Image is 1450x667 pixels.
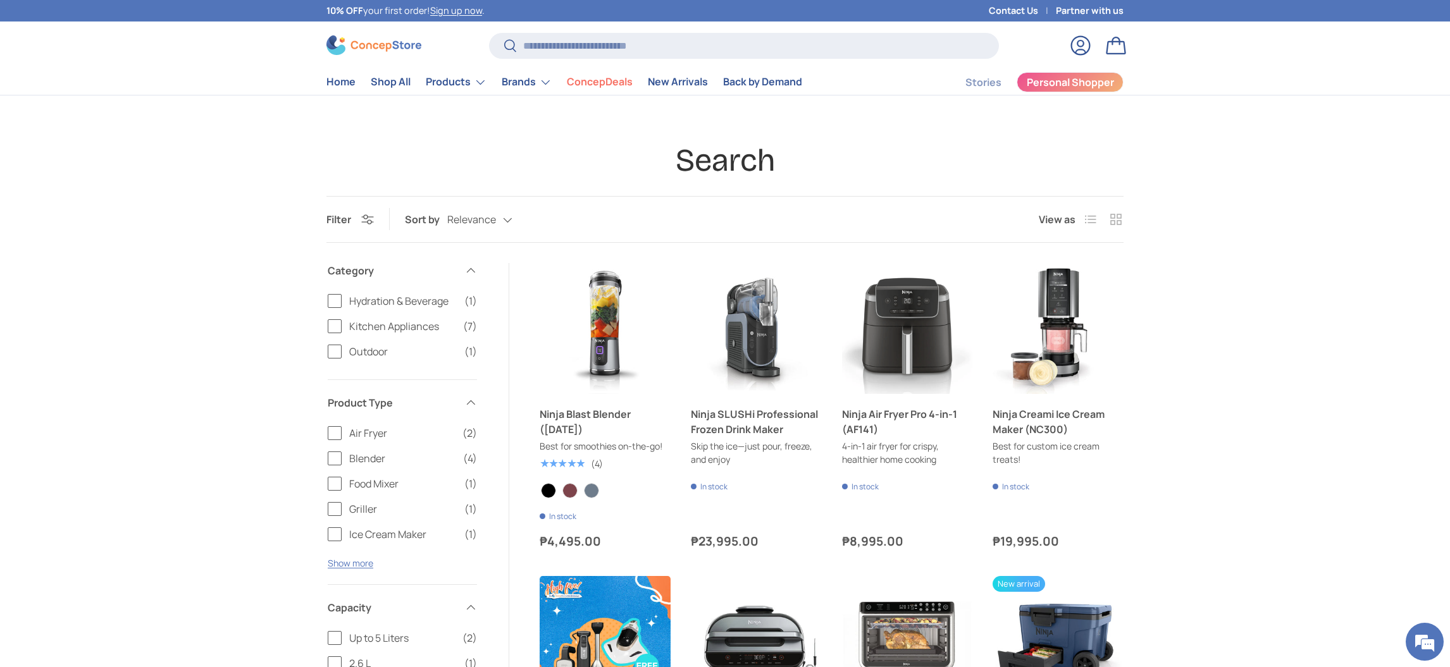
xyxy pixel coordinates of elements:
a: Ninja Creami Ice Cream Maker (NC300) [993,407,1124,437]
span: Up to 5 Liters [349,630,455,646]
button: Show more [328,557,373,569]
span: Ice Cream Maker [349,527,457,542]
a: Back by Demand [723,70,802,94]
summary: Category [328,248,477,293]
span: (7) [463,319,477,334]
span: Personal Shopper [1027,77,1114,87]
a: Ninja SLUSHi Professional Frozen Drink Maker [691,407,822,437]
span: (1) [464,476,477,491]
span: Air Fryer [349,425,455,441]
span: (2) [462,630,477,646]
a: Partner with us [1056,4,1124,18]
span: Product Type [328,395,457,410]
a: New Arrivals [648,70,708,94]
a: Ninja Air Fryer Pro 4-in-1 (AF141) [842,263,973,394]
em: Submit [185,389,230,407]
span: Relevance [447,214,496,226]
p: your first order! . [326,4,485,18]
span: Blender [349,451,455,466]
span: (2) [462,425,477,441]
textarea: Type your message and click 'Submit' [6,345,241,389]
span: View as [1039,212,1075,227]
span: Kitchen Appliances [349,319,455,334]
span: Capacity [328,600,457,615]
img: ConcepStore [326,35,421,55]
a: Ninja Air Fryer Pro 4-in-1 (AF141) [842,407,973,437]
a: Stories [965,70,1001,95]
span: We are offline. Please leave us a message. [27,159,221,287]
a: Ninja SLUSHi Professional Frozen Drink Maker [691,263,822,394]
nav: Primary [326,70,802,95]
a: Home [326,70,356,94]
span: Griller [349,501,457,517]
span: (1) [464,293,477,309]
span: New arrival [993,576,1045,592]
span: (1) [464,527,477,542]
h1: Search [326,141,1124,180]
label: Sort by [405,212,447,227]
div: Minimize live chat window [208,6,238,37]
span: Category [328,263,457,278]
a: Shop All [371,70,411,94]
span: Food Mixer [349,476,457,491]
a: Ninja Creami Ice Cream Maker (NC300) [993,263,1124,394]
a: Contact Us [989,4,1056,18]
summary: Brands [494,70,559,95]
summary: Capacity [328,585,477,630]
div: Leave a message [66,71,213,87]
button: Relevance [447,209,538,231]
summary: Product Type [328,380,477,425]
span: (4) [463,451,477,466]
span: Filter [326,212,351,226]
a: Sign up now [430,4,482,16]
summary: Products [418,70,494,95]
a: Personal Shopper [1017,72,1124,92]
a: ConcepDeals [567,70,633,94]
button: Filter [326,212,374,226]
strong: 10% OFF [326,4,363,16]
span: (1) [464,344,477,359]
span: Hydration & Beverage [349,293,457,309]
a: Ninja Blast Blender (BC151) [540,263,671,394]
span: Outdoor [349,344,457,359]
span: (1) [464,501,477,517]
a: Ninja Blast Blender ([DATE]) [540,407,671,437]
nav: Secondary [935,70,1124,95]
